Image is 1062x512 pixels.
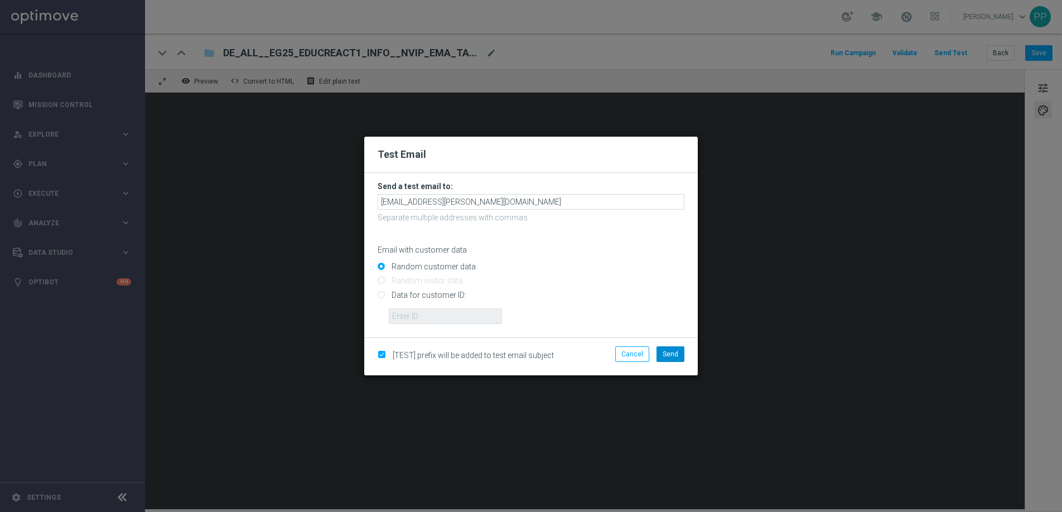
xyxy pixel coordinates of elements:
p: Email with customer data [378,245,684,255]
button: Cancel [615,346,649,362]
span: Send [663,350,678,358]
h3: Send a test email to: [378,181,684,191]
h2: Test Email [378,148,684,161]
p: Separate multiple addresses with commas [378,212,684,223]
input: Enter ID [389,308,502,324]
label: Random customer data [389,262,476,272]
button: Send [656,346,684,362]
span: [TEST] prefix will be added to test email subject [393,351,554,360]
